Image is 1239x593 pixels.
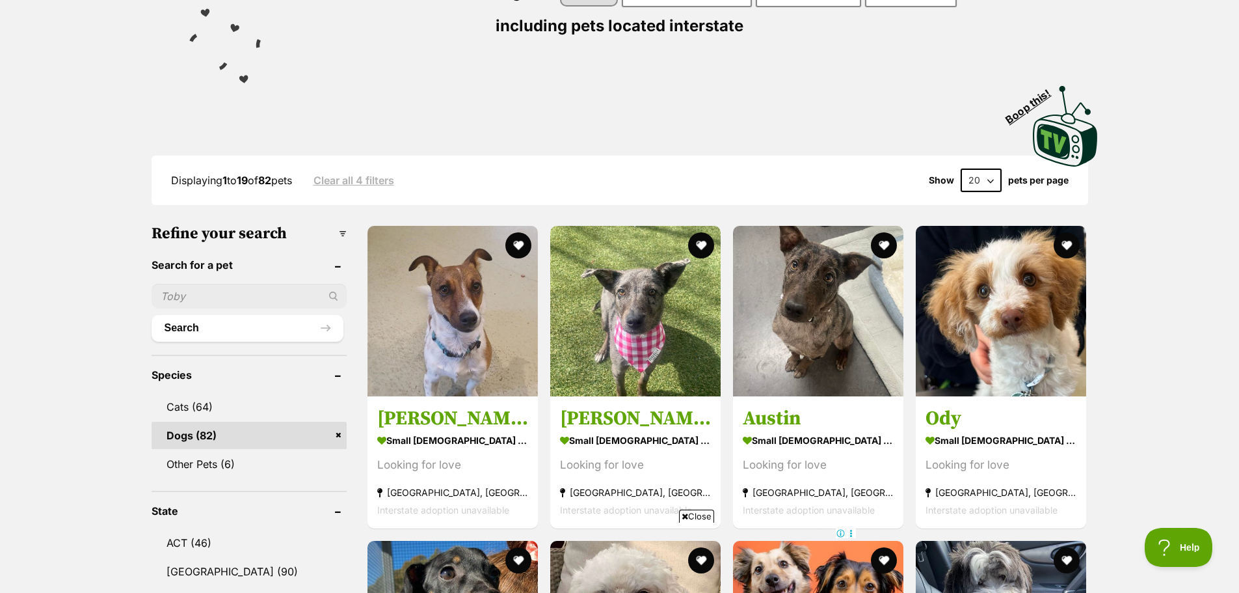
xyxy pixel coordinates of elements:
img: Felicity - Catahoula Leopard Dog x Kelpie Dog [550,226,721,396]
a: [PERSON_NAME] small [DEMOGRAPHIC_DATA] Dog Looking for love [GEOGRAPHIC_DATA], [GEOGRAPHIC_DATA] ... [367,396,538,529]
strong: [GEOGRAPHIC_DATA], [GEOGRAPHIC_DATA] [560,484,711,501]
header: Search for a pet [152,259,347,271]
button: favourite [871,547,897,573]
span: Interstate adoption unavailable [743,504,875,516]
span: Displaying to of pets [171,174,292,187]
a: Dogs (82) [152,422,347,449]
div: Looking for love [377,456,528,474]
h3: Ody [926,406,1076,431]
span: Interstate adoption unavailable [560,504,692,516]
header: Species [152,369,347,381]
strong: small [DEMOGRAPHIC_DATA] Dog [743,431,894,450]
a: Cats (64) [152,393,347,421]
a: [GEOGRAPHIC_DATA] (90) [152,558,347,585]
strong: small [DEMOGRAPHIC_DATA] Dog [926,431,1076,450]
label: pets per page [1008,175,1069,186]
a: Clear all 4 filters [313,174,394,186]
img: PetRescue TV logo [1033,86,1098,167]
strong: small [DEMOGRAPHIC_DATA] Dog [377,431,528,450]
input: Toby [152,284,347,309]
img: Austin - Kelpie x Catahoula Leopard Dog [733,226,903,396]
a: Austin small [DEMOGRAPHIC_DATA] Dog Looking for love [GEOGRAPHIC_DATA], [GEOGRAPHIC_DATA] Interst... [733,396,903,529]
header: State [152,505,347,517]
h3: Refine your search [152,225,347,243]
span: Show [929,175,954,186]
iframe: Help Scout Beacon - Open [1145,528,1213,567]
button: favourite [871,232,897,258]
strong: small [DEMOGRAPHIC_DATA] Dog [560,431,711,450]
strong: 19 [237,174,248,187]
span: Close [679,510,714,523]
img: Charlie - Jack Russell Terrier Dog [367,226,538,396]
strong: [GEOGRAPHIC_DATA], [GEOGRAPHIC_DATA] [743,484,894,501]
div: Looking for love [743,456,894,474]
a: ACT (46) [152,529,347,557]
h3: Austin [743,406,894,431]
span: Boop this! [1003,79,1063,126]
strong: 1 [222,174,227,187]
strong: [GEOGRAPHIC_DATA], [GEOGRAPHIC_DATA] [377,484,528,501]
h3: [PERSON_NAME] [377,406,528,431]
button: favourite [505,232,531,258]
span: Interstate adoption unavailable [926,504,1058,516]
button: favourite [1054,232,1080,258]
h3: [PERSON_NAME] [560,406,711,431]
span: including pets located interstate [496,16,743,35]
a: Ody small [DEMOGRAPHIC_DATA] Dog Looking for love [GEOGRAPHIC_DATA], [GEOGRAPHIC_DATA] Interstate... [916,396,1086,529]
button: favourite [688,232,714,258]
button: favourite [1054,547,1080,573]
a: Boop this! [1033,74,1098,169]
img: Ody - Poodle Toy Dog [916,226,1086,396]
a: [PERSON_NAME] small [DEMOGRAPHIC_DATA] Dog Looking for love [GEOGRAPHIC_DATA], [GEOGRAPHIC_DATA] ... [550,396,721,529]
iframe: Advertisement [383,528,857,586]
div: Looking for love [926,456,1076,474]
a: Other Pets (6) [152,450,347,478]
div: Looking for love [560,456,711,474]
strong: 82 [258,174,271,187]
strong: [GEOGRAPHIC_DATA], [GEOGRAPHIC_DATA] [926,484,1076,501]
button: Search [152,315,343,341]
span: Interstate adoption unavailable [377,504,509,516]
